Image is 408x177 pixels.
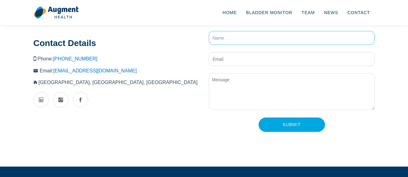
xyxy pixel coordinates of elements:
a: Team [297,2,319,23]
input: Submit [259,117,325,132]
img: logo [34,6,79,19]
span: Email: [40,68,137,73]
input: Name [209,31,375,45]
a: [PHONE_NUMBER] [53,56,97,61]
input: Email [209,52,375,66]
span: [GEOGRAPHIC_DATA], [GEOGRAPHIC_DATA], [GEOGRAPHIC_DATA] [38,80,197,85]
a: News [319,2,343,23]
a: [EMAIL_ADDRESS][DOMAIN_NAME] [53,68,137,73]
a: Contact [343,2,375,23]
h3: Contact Details [34,38,200,48]
a: Home [218,2,241,23]
span: Phone: [38,56,97,61]
a: Bladder Monitor [241,2,297,23]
